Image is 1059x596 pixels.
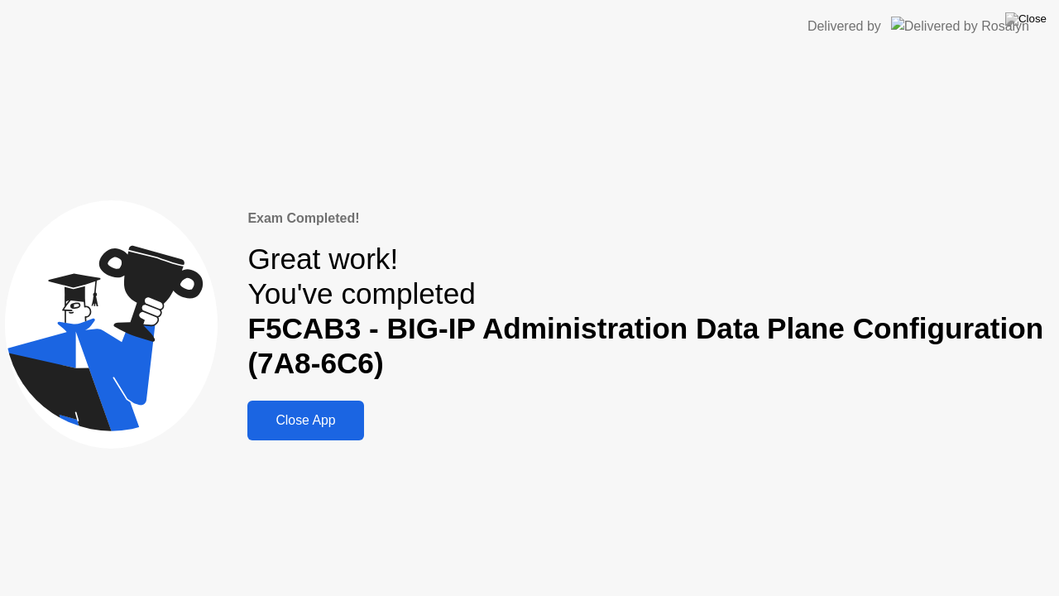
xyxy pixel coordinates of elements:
button: Close App [247,401,363,440]
b: F5CAB3 - BIG-IP Administration Data Plane Configuration (7A8-6C6) [247,312,1043,379]
div: Close App [252,413,358,428]
div: Great work! You've completed [247,242,1054,382]
img: Close [1005,12,1047,26]
div: Exam Completed! [247,209,1054,228]
div: Delivered by [807,17,881,36]
img: Delivered by Rosalyn [891,17,1029,36]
